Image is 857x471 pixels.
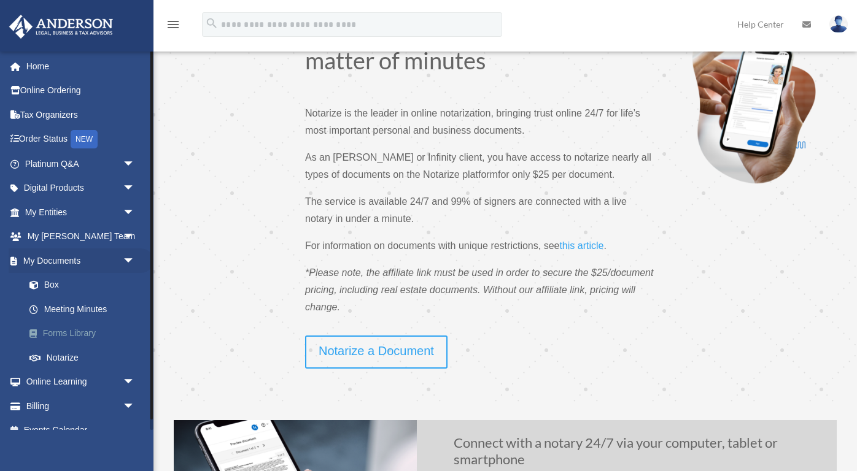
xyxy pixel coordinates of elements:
span: arrow_drop_down [123,200,147,225]
a: Forms Library [17,321,153,346]
a: Box [17,273,153,297]
span: The service is available 24/7 and 99% of signers are connected with a live notary in under a minute. [305,196,627,224]
a: Digital Productsarrow_drop_down [9,176,153,201]
a: Notarize a Document [305,335,448,369]
div: NEW [71,130,98,148]
a: Billingarrow_drop_down [9,394,153,418]
span: *Please note, the affiliate link must be used in order to secure the $25/document pricing, includ... [305,267,653,312]
span: arrow_drop_down [123,176,147,201]
span: arrow_drop_down [123,224,147,250]
a: My Entitiesarrow_drop_down [9,200,153,224]
img: User Pic [829,15,848,33]
a: Platinum Q&Aarrow_drop_down [9,151,153,176]
img: Anderson Advisors Platinum Portal [6,15,117,39]
i: menu [166,17,180,32]
a: menu [166,21,180,32]
span: this article [559,240,603,251]
a: Notarize [17,345,147,370]
h1: Notarize your documents in a matter of minutes [305,25,654,78]
a: Online Learningarrow_drop_down [9,370,153,394]
span: arrow_drop_down [123,248,147,274]
a: Tax Organizers [9,102,153,127]
img: Notarize-hero [688,25,820,184]
span: For information on documents with unique restrictions, see [305,240,559,251]
span: arrow_drop_down [123,394,147,419]
i: search [205,17,219,30]
span: arrow_drop_down [123,370,147,395]
span: Notarize is the leader in online notarization, bringing trust online 24/7 for life’s most importa... [305,108,640,136]
a: Events Calendar [9,418,153,443]
a: Meeting Minutes [17,297,153,321]
span: As an [PERSON_NAME] or Infinity client, you have access to notarize nearly all types of documents... [305,152,651,180]
a: My Documentsarrow_drop_down [9,248,153,273]
span: arrow_drop_down [123,151,147,177]
a: My [PERSON_NAME] Teamarrow_drop_down [9,224,153,249]
a: Home [9,54,153,78]
span: for only $25 per document. [498,169,615,180]
span: . [603,240,606,251]
a: this article [559,240,603,257]
a: Online Ordering [9,78,153,103]
a: Order StatusNEW [9,127,153,152]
